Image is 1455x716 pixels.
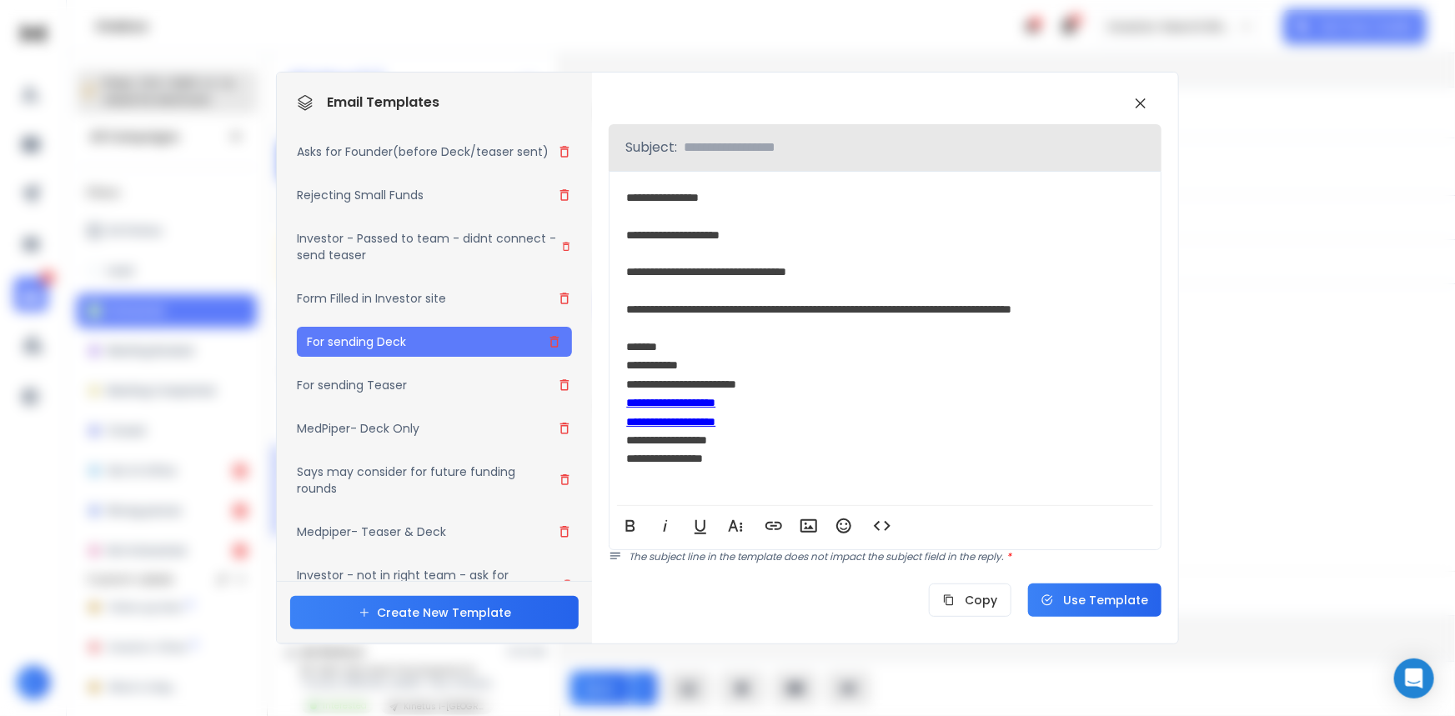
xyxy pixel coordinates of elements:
div: Open Intercom Messenger [1394,658,1434,698]
h3: Investor - Passed to team - didnt connect - send teaser [297,230,560,263]
button: Use Template [1028,583,1161,617]
span: reply. [977,549,1011,563]
button: Create New Template [290,596,579,629]
button: Bold (Ctrl+B) [615,509,646,543]
button: Underline (Ctrl+U) [685,509,716,543]
button: Copy [929,583,1011,617]
p: The subject line in the template does not impact the subject field in the [629,550,1161,563]
button: Code View [866,509,898,543]
button: Insert Image (Ctrl+P) [793,509,825,543]
button: Insert Link (Ctrl+K) [758,509,790,543]
button: Italic (Ctrl+I) [650,509,681,543]
p: Subject: [625,138,677,158]
button: Emoticons [828,509,860,543]
h3: Investor - not in right team - ask for investment team member partner [297,567,563,600]
button: More Text [720,509,751,543]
